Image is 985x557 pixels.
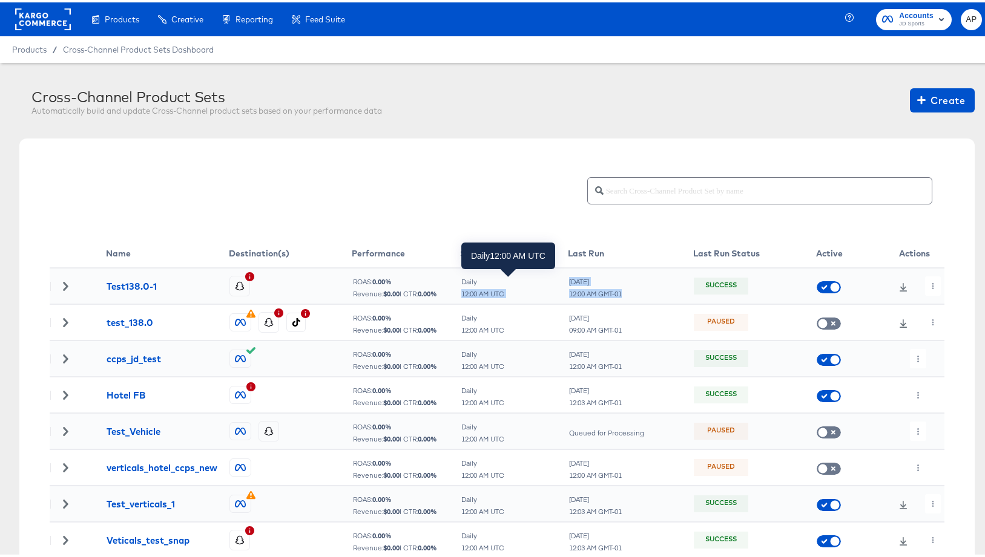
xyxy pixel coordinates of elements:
[568,469,622,477] div: 12:00 AM GMT-01
[107,495,175,508] div: Test_verticals_1
[418,287,437,296] b: 0.00 %
[352,384,460,393] div: ROAS:
[568,529,622,538] div: [DATE]
[705,496,737,507] div: Success
[707,460,735,471] div: Paused
[383,323,400,332] b: $ 0.00
[372,347,392,356] b: 0.00 %
[50,461,81,469] div: Toggle Row Expanded
[705,351,737,362] div: Success
[461,493,505,501] div: Daily
[352,432,460,441] div: Revenue: | CTR:
[418,323,437,332] b: 0.00 %
[352,324,460,332] div: Revenue: | CTR:
[461,396,505,405] div: 12:00 AM UTC
[107,532,189,544] div: Veticals_test_snap
[105,12,139,22] span: Products
[383,396,400,405] b: $ 0.00
[461,420,505,429] div: Daily
[63,42,214,52] a: Cross-Channel Product Sets Dashboard
[966,10,977,24] span: AP
[50,352,81,360] div: Toggle Row Expanded
[12,42,47,52] span: Products
[352,493,460,501] div: ROAS:
[352,529,460,538] div: ROAS:
[461,275,505,284] div: Daily
[352,469,460,477] div: Revenue: | CTR:
[568,360,622,368] div: 12:00 AM GMT-01
[604,171,932,197] input: Search Cross-Channel Product Set by name
[705,387,737,398] div: Success
[461,360,505,368] div: 12:00 AM UTC
[107,386,145,399] div: Hotel FB
[568,311,622,320] div: [DATE]
[106,237,229,265] th: Name
[707,423,735,434] div: Paused
[352,275,460,284] div: ROAS:
[568,275,622,284] div: [DATE]
[352,360,460,368] div: Revenue: | CTR:
[50,425,81,433] div: Toggle Row Expanded
[568,287,622,296] div: 12:00 AM GMT-01
[418,541,437,550] b: 0.00 %
[107,459,217,472] div: verticals_hotel_ccps_new
[461,529,505,538] div: Daily
[461,348,505,356] div: Daily
[461,457,505,465] div: Daily
[372,383,392,393] b: 0.00 %
[707,314,735,325] div: Paused
[352,311,460,320] div: ROAS:
[568,348,622,356] div: [DATE]
[461,469,505,477] div: 12:00 AM UTC
[418,468,437,477] b: 0.00 %
[352,457,460,465] div: ROAS:
[568,324,622,332] div: 09:00 AM GMT-01
[568,541,622,550] div: 12:03 AM GMT-01
[107,423,160,435] div: Test_Vehicle
[50,316,81,324] div: Toggle Row Expanded
[352,505,460,513] div: Revenue: | CTR:
[418,432,437,441] b: 0.00 %
[693,237,816,265] th: Last Run Status
[568,457,622,465] div: [DATE]
[705,278,737,289] div: Success
[107,314,153,327] div: test_138.0
[171,12,203,22] span: Creative
[418,396,437,405] b: 0.00 %
[899,7,934,20] span: Accounts
[352,237,460,265] th: Performance
[372,311,392,320] b: 0.00 %
[899,17,934,27] span: JD Sports
[461,287,505,296] div: 12:00 AM UTC
[961,7,982,28] button: AP
[47,42,63,52] span: /
[568,384,622,393] div: [DATE]
[383,359,400,368] b: $ 0.00
[568,396,622,405] div: 12:03 AM GMT-01
[383,468,400,477] b: $ 0.00
[461,505,505,513] div: 12:00 AM UTC
[352,541,460,550] div: Revenue: | CTR:
[568,237,693,265] th: Last Run
[383,541,400,550] b: $ 0.00
[107,278,157,290] div: Test138.0-1
[372,456,392,465] b: 0.00 %
[352,396,460,405] div: Revenue: | CTR:
[50,497,81,506] div: Toggle Row Expanded
[352,348,460,356] div: ROAS:
[418,359,437,368] b: 0.00 %
[461,541,505,550] div: 12:00 AM UTC
[372,492,392,501] b: 0.00 %
[305,12,345,22] span: Feed Suite
[372,420,392,429] b: 0.00 %
[383,432,400,441] b: $ 0.00
[31,86,382,103] div: Cross-Channel Product Sets
[352,287,460,296] div: Revenue: | CTR:
[372,529,392,538] b: 0.00 %
[352,420,460,429] div: ROAS:
[50,279,81,288] div: Toggle Row Expanded
[705,532,737,543] div: Success
[372,275,392,284] b: 0.00 %
[107,350,161,363] div: ccps_jd_test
